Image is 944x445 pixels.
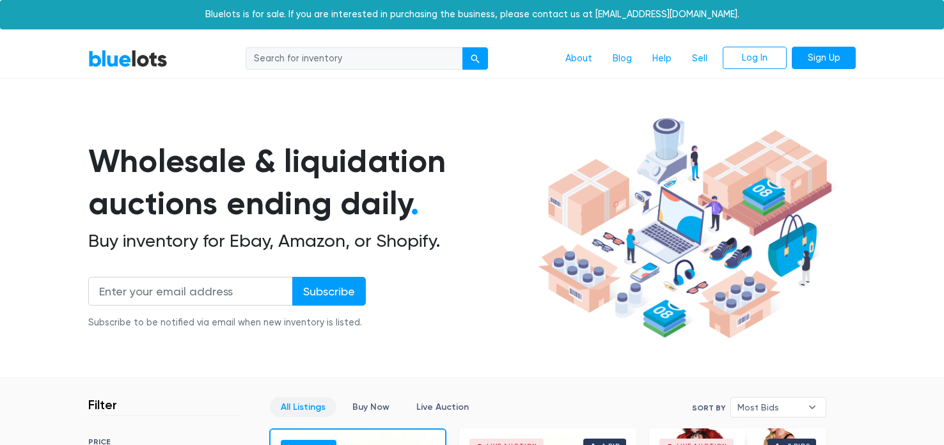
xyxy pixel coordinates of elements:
[555,47,602,71] a: About
[292,277,366,306] input: Subscribe
[602,47,642,71] a: Blog
[799,398,826,417] b: ▾
[246,47,463,70] input: Search for inventory
[88,397,117,412] h3: Filter
[270,397,336,417] a: All Listings
[642,47,682,71] a: Help
[682,47,718,71] a: Sell
[723,47,787,70] a: Log In
[405,397,480,417] a: Live Auction
[342,397,400,417] a: Buy Now
[737,398,801,417] span: Most Bids
[88,140,533,225] h1: Wholesale & liquidation auctions ending daily
[88,49,168,68] a: BlueLots
[411,184,419,222] span: .
[533,112,837,345] img: hero-ee84e7d0318cb26816c560f6b4441b76977f77a177738b4e94f68c95b2b83dbb.png
[88,316,366,330] div: Subscribe to be notified via email when new inventory is listed.
[88,230,533,252] h2: Buy inventory for Ebay, Amazon, or Shopify.
[792,47,856,70] a: Sign Up
[88,277,293,306] input: Enter your email address
[692,402,725,414] label: Sort By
